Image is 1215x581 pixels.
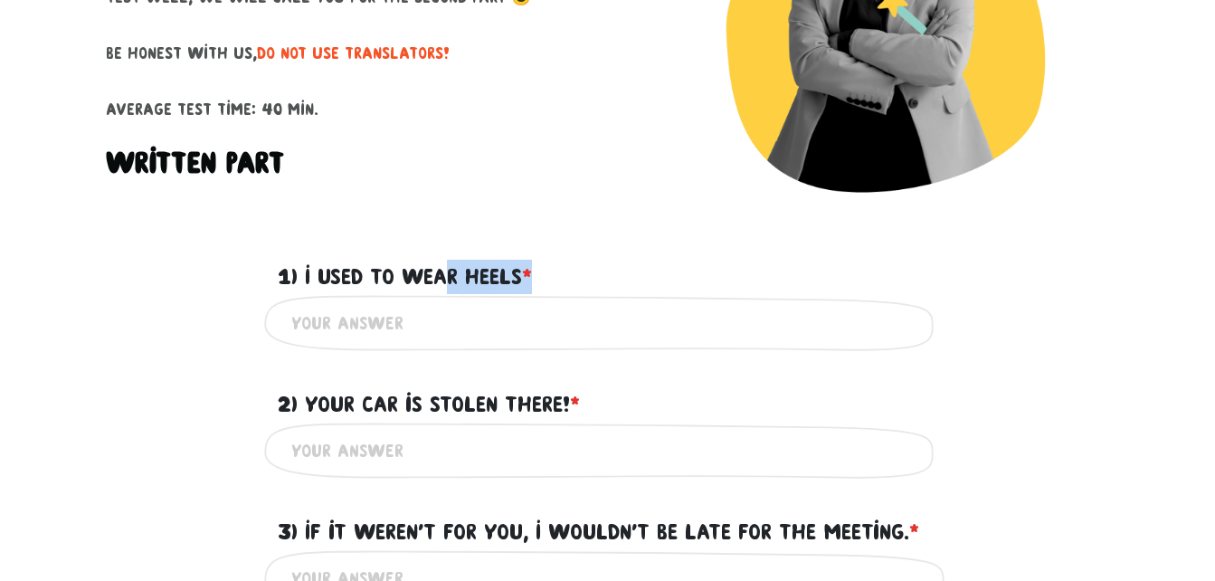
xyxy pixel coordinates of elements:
[257,44,450,62] span: do not use translators!
[278,392,570,416] font: 2) Your car is stolen there!
[291,431,925,471] input: Your answer
[106,145,284,181] h3: Written part
[278,519,909,544] font: 3) If it weren't for you, I wouldn't be late for the meeting.
[278,264,522,289] font: 1) I used to wear heels
[291,303,925,344] input: Your answer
